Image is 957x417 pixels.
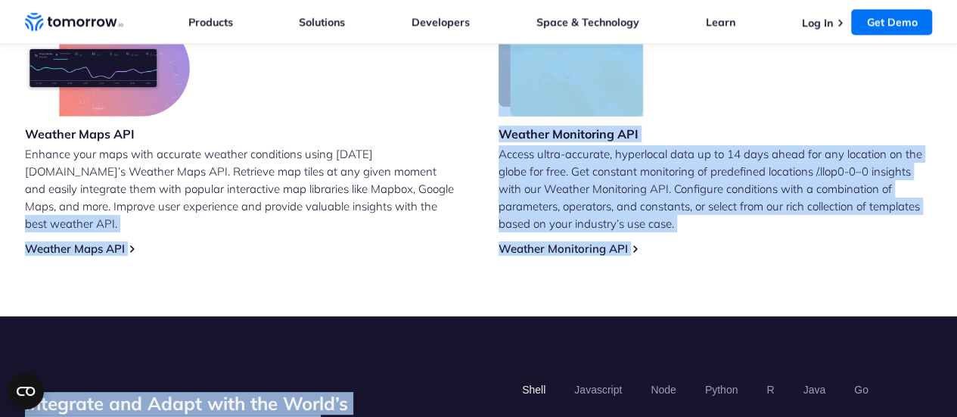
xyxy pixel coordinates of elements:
[569,377,627,403] button: Javascript
[761,377,779,403] button: R
[499,241,628,256] a: Weather Monitoring API
[517,377,551,403] button: Shell
[299,15,345,29] a: Solutions
[188,15,233,29] a: Products
[25,145,459,232] p: Enhance your maps with accurate weather conditions using [DATE][DOMAIN_NAME]’s Weather Maps API. ...
[8,373,44,409] button: Open CMP widget
[412,15,470,29] a: Developers
[797,377,831,403] button: Java
[25,11,123,33] a: Home link
[645,377,681,403] button: Node
[706,15,735,29] a: Learn
[801,16,832,30] a: Log In
[25,241,125,256] a: Weather Maps API
[499,145,933,232] p: Access ultra-accurate, hyperlocal data up to 14 days ahead for any location on the globe for free...
[536,15,639,29] a: Space & Technology
[851,9,932,35] a: Get Demo
[499,126,644,142] h3: Weather Monitoring API
[25,126,190,142] h3: Weather Maps API
[848,377,873,403] button: Go
[699,377,743,403] button: Python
